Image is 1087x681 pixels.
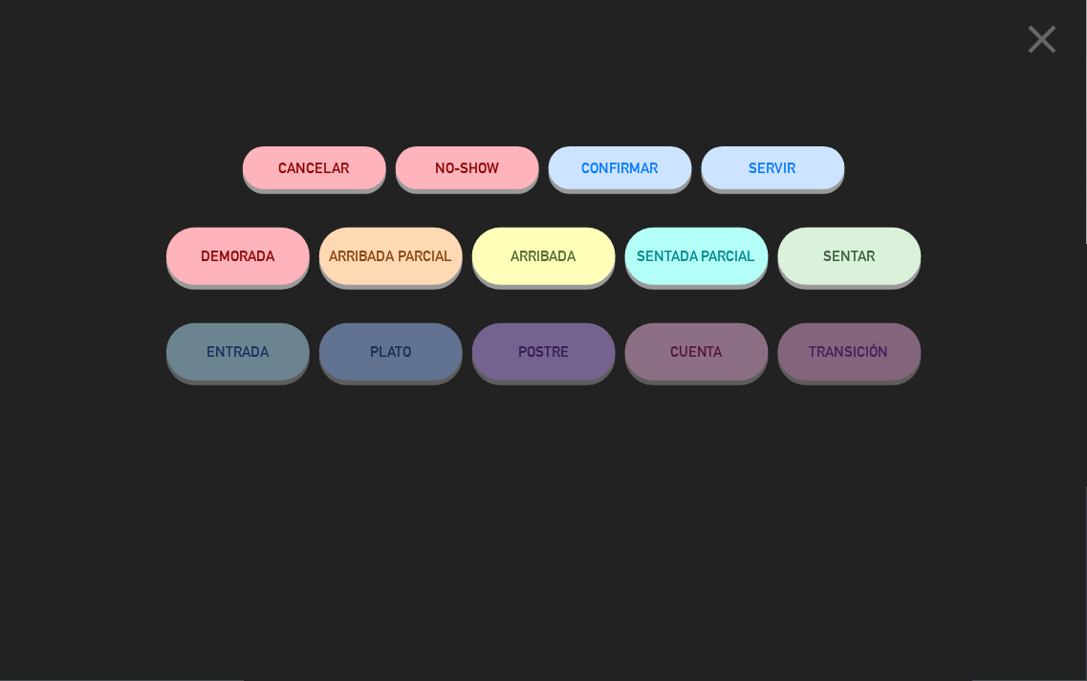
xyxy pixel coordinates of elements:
button: SERVIR [702,146,845,189]
button: CONFIRMAR [549,146,692,189]
button: close [1013,14,1073,71]
button: NO-SHOW [396,146,539,189]
button: TRANSICIÓN [778,323,922,381]
button: Cancelar [243,146,386,189]
button: ARRIBADA [472,228,616,285]
button: PLATO [319,323,463,381]
button: DEMORADA [166,228,310,285]
button: SENTADA PARCIAL [625,228,769,285]
button: SENTAR [778,228,922,285]
span: ARRIBADA PARCIAL [329,248,452,264]
button: ARRIBADA PARCIAL [319,228,463,285]
button: CUENTA [625,323,769,381]
span: CONFIRMAR [582,160,659,176]
span: SENTAR [824,248,876,264]
button: ENTRADA [166,323,310,381]
button: POSTRE [472,323,616,381]
i: close [1019,15,1067,63]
